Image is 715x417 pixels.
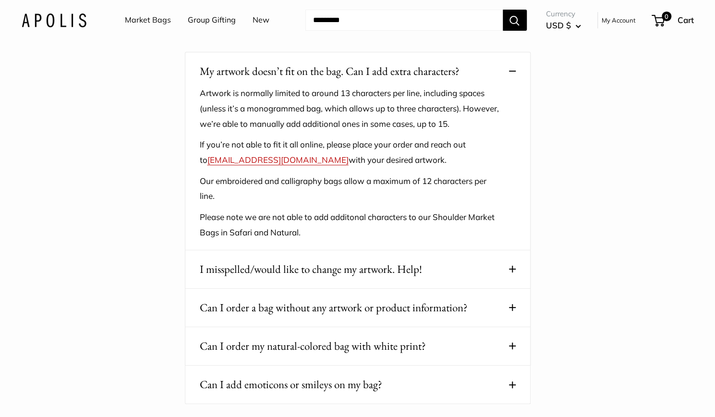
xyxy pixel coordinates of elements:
[200,298,516,317] button: Can I order a bag without any artwork or product information?
[200,260,516,279] button: I misspelled/would like to change my artwork. Help!
[200,86,501,131] p: Artwork is normally limited to around 13 characters per line, including spaces (unless it’s a mon...
[125,13,171,27] a: Market Bags
[200,173,501,204] p: Our embroidered and calligraphy bags allow a maximum of 12 characters per line.
[188,13,236,27] a: Group Gifting
[661,12,671,21] span: 0
[200,62,516,81] button: My artwork doesn’t fit on the bag. Can I add extra characters?
[253,13,269,27] a: New
[200,209,501,240] p: Please note we are not able to add additonal characters to our Shoulder Market Bags in Safari and...
[503,10,527,31] button: Search
[602,14,636,26] a: My Account
[546,20,571,30] span: USD $
[207,155,349,165] a: [EMAIL_ADDRESS][DOMAIN_NAME]
[546,7,581,21] span: Currency
[22,13,86,27] img: Apolis
[200,375,516,394] button: Can I add emoticons or smileys on my bag?
[200,337,516,356] button: Can I order my natural-colored bag with white print?
[305,10,503,31] input: Search...
[200,137,501,168] p: If you’re not able to fit it all online, please place your order and reach out to with your desir...
[678,15,694,25] span: Cart
[653,12,694,28] a: 0 Cart
[546,18,581,33] button: USD $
